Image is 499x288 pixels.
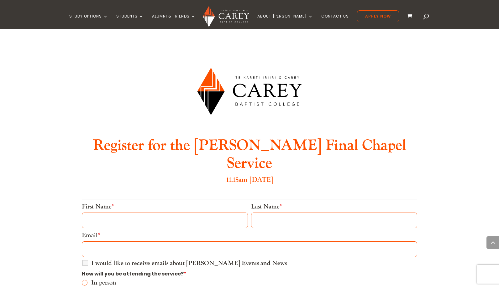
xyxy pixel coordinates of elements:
img: Carey Baptist College [203,6,249,27]
img: Carey-Baptist-College-Logo_Landscape_transparent.png [187,58,313,125]
label: In person [91,280,417,286]
label: I would like to receive emails about [PERSON_NAME] Events and News [91,260,287,266]
span: How will you be attending the service? [82,270,186,277]
label: Email [82,231,100,239]
a: Apply Now [357,10,399,22]
a: Alumni & Friends [152,14,196,29]
label: Last Name [251,203,282,211]
font: 11.15am [DATE] [226,175,273,184]
a: About [PERSON_NAME] [257,14,313,29]
a: Contact Us [321,14,349,29]
a: Study Options [69,14,108,29]
a: Students [116,14,144,29]
b: Register for the [PERSON_NAME] Final Chapel Service [93,136,406,173]
label: First Name [82,203,114,211]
